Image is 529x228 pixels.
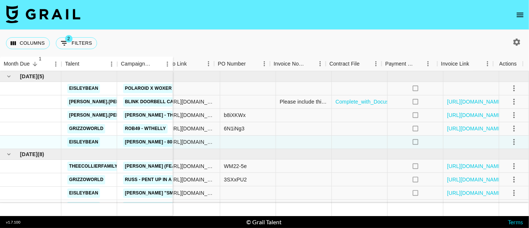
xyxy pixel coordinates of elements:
div: v 1.7.100 [6,220,20,225]
div: https://www.instagram.com/reel/DN8nkAbjio_/?igsh=dmt3bnlhbWdmbDZo [168,111,216,119]
a: Complete_with_Docusign_Amazon_Blink_-_IA_-_M.pdf [336,98,467,105]
div: Payment Sent [382,57,437,71]
a: eisleybean [67,202,100,211]
a: [URL][DOMAIN_NAME] [447,189,503,197]
button: Menu [162,58,173,70]
button: hide children [4,71,14,82]
button: Menu [259,58,270,69]
div: Please include this opportunity ID on the invoice: OPP ID #007434 [280,98,328,105]
div: Contract File [326,57,382,71]
button: Menu [371,58,382,69]
div: b8iXKWx [224,111,246,119]
a: [PERSON_NAME].[PERSON_NAME] [67,97,149,107]
span: [DATE] [20,73,38,80]
button: select merge strategy [508,187,520,199]
button: Sort [360,58,370,69]
div: https://www.tiktok.com/@eisleybean/video/7539643253059046687?_t=ZT-8yxwRzTUbYz&_r=1 [168,189,216,197]
button: Menu [106,58,117,70]
button: open drawer [513,7,528,22]
a: grizzoworld [67,124,105,133]
div: Campaign (Type) [117,57,173,71]
button: Menu [315,58,326,69]
div: PO Number [214,57,270,71]
a: [URL][DOMAIN_NAME] [447,176,503,183]
a: [URL][DOMAIN_NAME] [447,162,503,170]
div: 3SXxPU2 [224,176,247,183]
div: Talent [65,57,79,71]
button: Sort [30,59,40,69]
button: Menu [203,58,214,69]
button: select merge strategy [508,95,520,108]
div: Payment Sent [385,57,414,71]
div: Invoice Link [441,57,469,71]
img: Grail Talent [6,5,80,23]
div: https://www.instagram.com/reel/DNq5GOdI4C4/?igsh=MXdtODNibmhvMWhlbw%3D%3D [168,176,216,183]
button: Sort [79,59,90,69]
span: [DATE] [20,151,38,158]
button: select merge strategy [508,136,520,148]
div: Month Due [4,57,30,71]
a: [URL][DOMAIN_NAME] [447,125,503,132]
button: select merge strategy [508,109,520,121]
div: nfKr7GK [224,203,244,210]
a: grizzoworld [67,175,105,184]
div: Video Link [158,57,214,71]
a: [PERSON_NAME] (feat. [PERSON_NAME]) - [GEOGRAPHIC_DATA] [123,162,274,171]
a: [PERSON_NAME] - The Twist (65th Anniversary) [123,111,243,120]
a: theecollierfamily [67,162,119,171]
a: Polaroid X Woxer Campaign [123,84,199,93]
button: select merge strategy [508,173,520,186]
div: Campaign (Type) [121,57,151,71]
a: Almost [DATE] - Enjoy the Ride [123,202,205,211]
a: [PERSON_NAME].[PERSON_NAME] [67,111,149,120]
button: hide children [4,149,14,159]
button: Sort [304,58,315,69]
a: ROB49 - WTHELLY [123,124,168,133]
a: [URL][DOMAIN_NAME] [447,203,503,210]
a: [PERSON_NAME] - 808 HYMN [123,137,192,147]
a: [URL][DOMAIN_NAME] [447,98,503,105]
div: Video Link [162,57,187,71]
button: Menu [423,58,434,69]
button: select merge strategy [508,122,520,135]
button: select merge strategy [508,200,520,213]
div: https://www.tiktok.com/@eisleybean/video/7547882018680392990 [168,138,216,146]
button: Show filters [56,37,97,49]
a: Russ - Pent Up in a Penthouse [123,175,203,184]
span: ( 5 ) [38,73,44,80]
div: WM22-5e [224,162,247,170]
a: Terms [508,218,523,225]
div: 6N1iNg3 [224,125,245,132]
div: Actions [493,57,523,71]
button: Sort [187,58,197,69]
a: [PERSON_NAME] "Smoking Section" [123,189,214,198]
div: https://www.tiktok.com/@eisleybean/video/7542951553217367327 [168,203,216,210]
button: Menu [482,58,493,69]
a: eisleybean [67,137,100,147]
a: eisleybean [67,189,100,198]
button: Select columns [6,37,50,49]
div: https://www.instagram.com/reel/DM_Ha9QPTp7/?igsh=MWQ3dTFpY2JjeDAzZg%3D%3D [168,162,216,170]
div: Invoice Notes [270,57,326,71]
button: Sort [151,59,162,69]
button: Menu [50,58,61,70]
div: PO Number [218,57,246,71]
div: Talent [61,57,117,71]
button: select merge strategy [508,82,520,95]
div: Invoice Notes [274,57,304,71]
button: Sort [469,58,480,69]
span: ( 8 ) [38,151,44,158]
span: 1 [36,55,44,63]
div: Contract File [330,57,360,71]
a: eisleybean [67,84,100,93]
div: https://www.tiktok.com/@matthewdeloch/video/7546736279367453966 [168,98,216,105]
span: 2 [65,35,73,42]
a: Blink Doorbell Campaign [123,97,193,107]
div: Invoice Link [437,57,493,71]
div: © Grail Talent [247,218,282,226]
div: Actions [499,57,517,71]
button: select merge strategy [508,160,520,172]
button: Sort [414,58,425,69]
button: Sort [246,58,256,69]
a: [URL][DOMAIN_NAME] [447,111,503,119]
